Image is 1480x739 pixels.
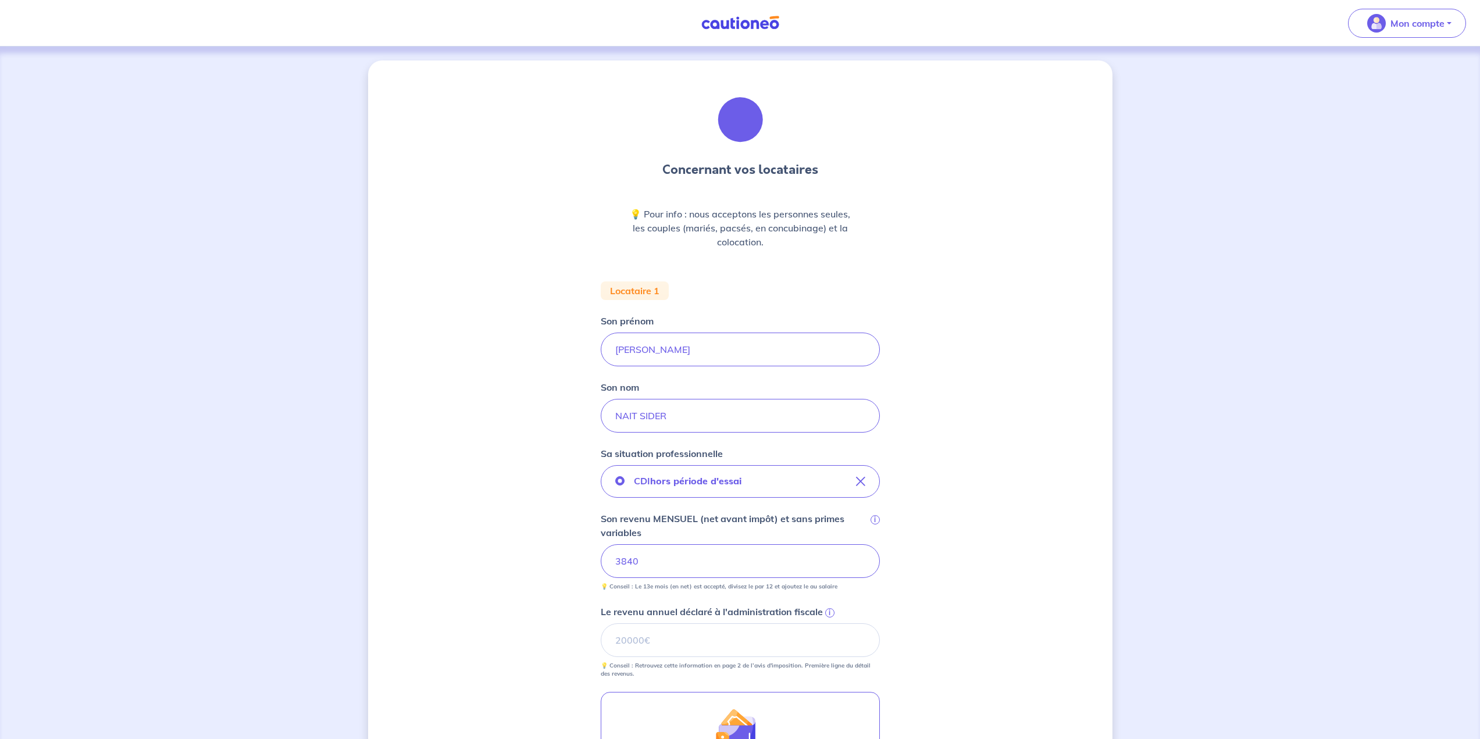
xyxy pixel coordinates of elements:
div: Locataire 1 [601,281,669,300]
p: Mon compte [1390,16,1445,30]
p: Son prénom [601,314,654,328]
p: 💡 Conseil : Le 13e mois (en net) est accepté, divisez le par 12 et ajoutez le au salaire [601,583,837,591]
p: Le revenu annuel déclaré à l'administration fiscale [601,605,823,619]
button: CDIhors période d'essai [601,465,880,498]
strong: hors période d'essai [650,475,741,487]
span: i [871,515,880,524]
img: illu_tenants.svg [709,88,772,151]
input: John [601,333,880,366]
h3: Concernant vos locataires [662,160,818,179]
p: Sa situation professionnelle [601,447,723,460]
span: i [825,608,834,617]
input: Ex : 1 500 € net/mois [601,544,880,578]
p: 💡 Pour info : nous acceptons les personnes seules, les couples (mariés, pacsés, en concubinage) e... [629,207,852,249]
p: Son nom [601,380,639,394]
p: Son revenu MENSUEL (net avant impôt) et sans primes variables [601,512,868,540]
p: 💡 Conseil : Retrouvez cette information en page 2 de l’avis d'imposition. Première ligne du détai... [601,662,880,678]
img: illu_account_valid_menu.svg [1367,14,1386,33]
button: illu_account_valid_menu.svgMon compte [1348,9,1466,38]
input: 20000€ [601,623,880,657]
p: CDI [634,474,741,488]
input: Doe [601,399,880,433]
img: Cautioneo [697,16,784,30]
